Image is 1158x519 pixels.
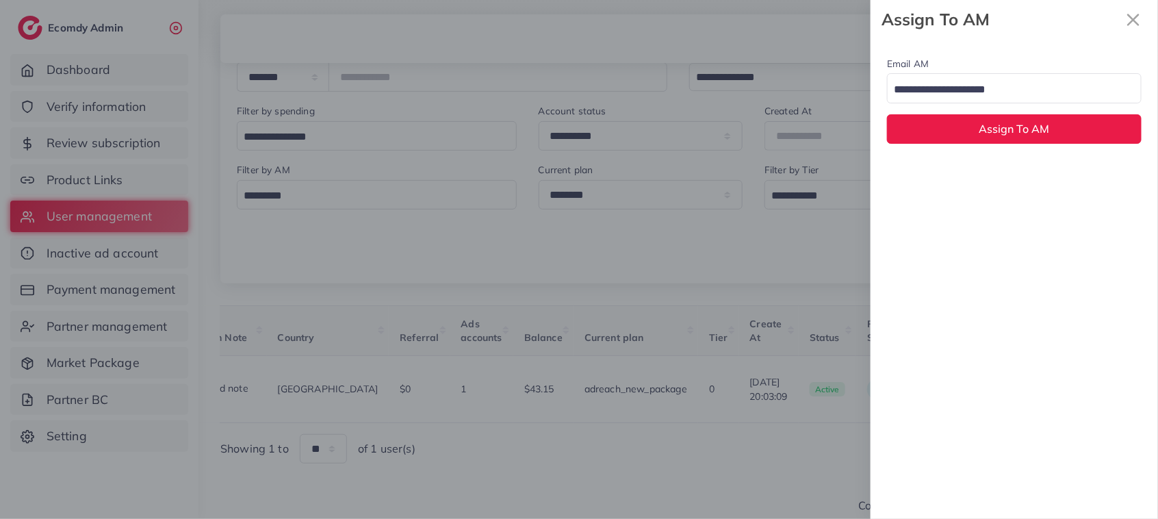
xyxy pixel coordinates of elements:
[1120,6,1147,34] svg: x
[887,57,929,71] label: Email AM
[979,122,1050,136] span: Assign To AM
[889,79,1124,101] input: Search for option
[882,8,1120,31] strong: Assign To AM
[887,114,1142,144] button: Assign To AM
[1120,5,1147,34] button: Close
[887,73,1142,103] div: Search for option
